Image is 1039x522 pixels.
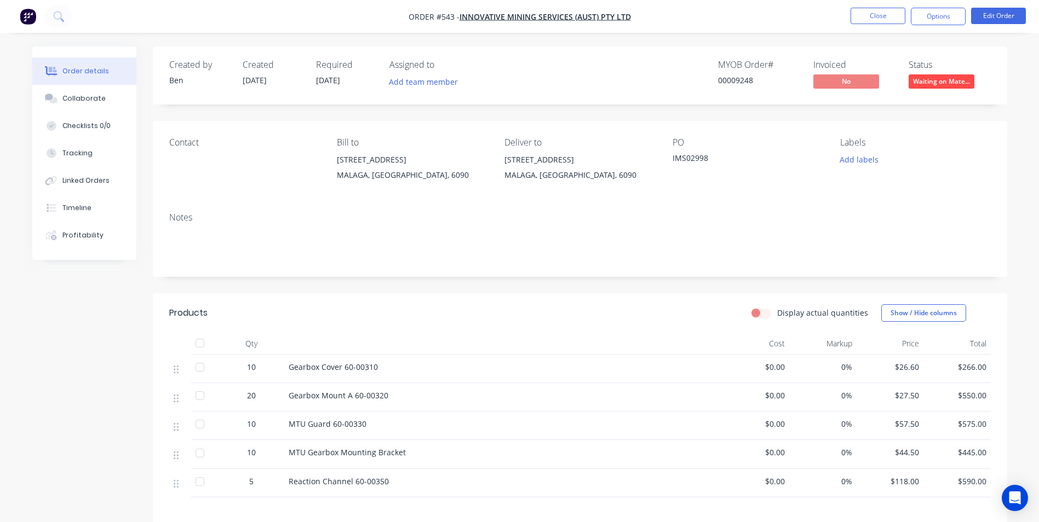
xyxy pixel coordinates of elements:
[383,74,463,89] button: Add team member
[718,74,800,86] div: 00009248
[881,304,966,322] button: Show / Hide columns
[673,137,823,148] div: PO
[316,60,376,70] div: Required
[62,66,109,76] div: Order details
[62,230,104,240] div: Profitability
[504,167,655,183] div: MALAGA, [GEOGRAPHIC_DATA], 6090
[928,475,986,487] span: $590.00
[316,75,340,85] span: [DATE]
[32,222,136,249] button: Profitability
[834,152,885,167] button: Add labels
[722,333,790,355] div: Cost
[971,8,1026,24] button: Edit Order
[911,8,966,25] button: Options
[794,361,852,373] span: 0%
[794,390,852,401] span: 0%
[247,418,256,430] span: 10
[337,137,487,148] div: Bill to
[169,212,991,223] div: Notes
[337,167,487,183] div: MALAGA, [GEOGRAPHIC_DATA], 6090
[504,137,655,148] div: Deliver to
[928,361,986,373] span: $266.00
[389,74,464,89] button: Add team member
[813,60,896,70] div: Invoiced
[861,446,920,458] span: $44.50
[62,148,93,158] div: Tracking
[909,74,974,88] span: Waiting on Mate...
[794,475,852,487] span: 0%
[727,418,785,430] span: $0.00
[727,390,785,401] span: $0.00
[289,362,378,372] span: Gearbox Cover 60-00310
[673,152,810,167] div: IMS02998
[247,361,256,373] span: 10
[504,152,655,167] div: [STREET_ADDRESS]
[851,8,905,24] button: Close
[928,446,986,458] span: $445.00
[243,60,303,70] div: Created
[909,60,991,70] div: Status
[32,85,136,112] button: Collaborate
[32,194,136,222] button: Timeline
[861,475,920,487] span: $118.00
[813,74,879,88] span: No
[857,333,924,355] div: Price
[389,60,499,70] div: Assigned to
[289,447,406,457] span: MTU Gearbox Mounting Bracket
[777,307,868,318] label: Display actual quantities
[32,57,136,85] button: Order details
[727,475,785,487] span: $0.00
[794,418,852,430] span: 0%
[727,361,785,373] span: $0.00
[337,152,487,187] div: [STREET_ADDRESS]MALAGA, [GEOGRAPHIC_DATA], 6090
[249,475,254,487] span: 5
[62,121,111,131] div: Checklists 0/0
[62,94,106,103] div: Collaborate
[62,203,91,213] div: Timeline
[32,112,136,140] button: Checklists 0/0
[169,306,208,320] div: Products
[243,75,267,85] span: [DATE]
[789,333,857,355] div: Markup
[247,390,256,401] span: 20
[460,11,631,22] a: Innovative Mining Services (Aust) Pty Ltd
[794,446,852,458] span: 0%
[840,137,990,148] div: Labels
[289,476,389,486] span: Reaction Channel 60-00350
[169,74,229,86] div: Ben
[289,390,388,401] span: Gearbox Mount A 60-00320
[718,60,800,70] div: MYOB Order #
[861,390,920,401] span: $27.50
[289,419,366,429] span: MTU Guard 60-00330
[727,446,785,458] span: $0.00
[861,361,920,373] span: $26.60
[337,152,487,167] div: [STREET_ADDRESS]
[928,390,986,401] span: $550.00
[861,418,920,430] span: $57.50
[504,152,655,187] div: [STREET_ADDRESS]MALAGA, [GEOGRAPHIC_DATA], 6090
[1002,485,1028,511] div: Open Intercom Messenger
[62,176,110,185] div: Linked Orders
[928,418,986,430] span: $575.00
[32,167,136,194] button: Linked Orders
[32,140,136,167] button: Tracking
[169,60,229,70] div: Created by
[409,11,460,22] span: Order #543 -
[247,446,256,458] span: 10
[169,137,319,148] div: Contact
[909,74,974,91] button: Waiting on Mate...
[923,333,991,355] div: Total
[219,333,284,355] div: Qty
[20,8,36,25] img: Factory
